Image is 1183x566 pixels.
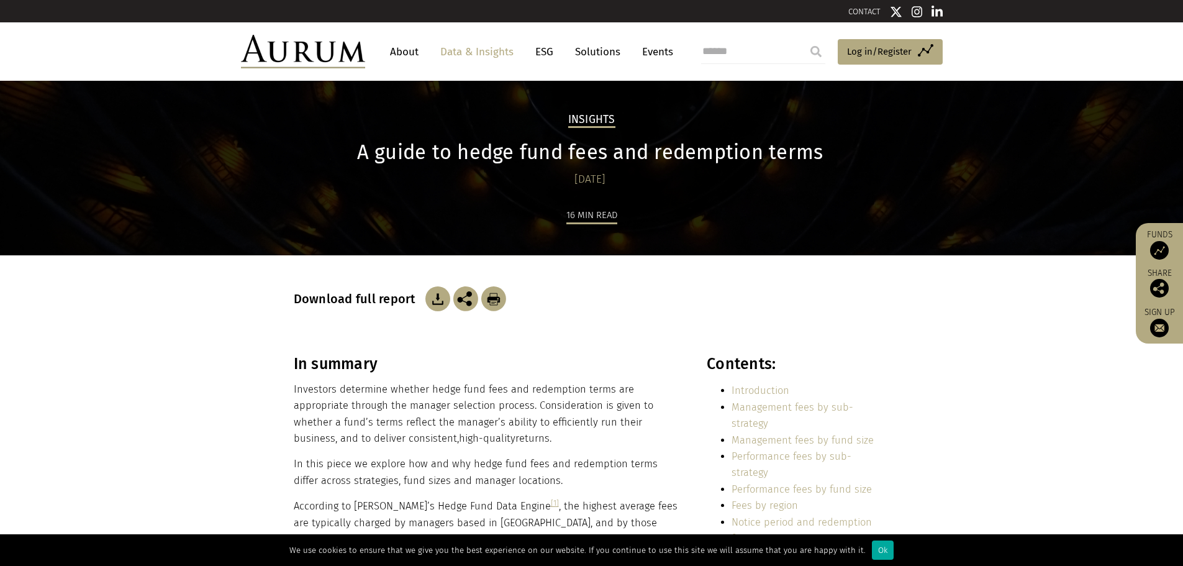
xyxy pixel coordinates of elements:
[294,171,887,188] div: [DATE]
[384,40,425,63] a: About
[425,286,450,311] img: Download Article
[1150,319,1169,337] img: Sign up to our newsletter
[732,401,853,429] a: Management fees by sub-strategy
[804,39,828,64] input: Submit
[294,381,680,447] p: Investors determine whether hedge fund fees and redemption terms are appropriate through the mana...
[1142,307,1177,337] a: Sign up
[732,500,798,511] a: Fees by region
[732,385,789,396] a: Introduction
[912,6,923,18] img: Instagram icon
[732,483,872,495] a: Performance fees by fund size
[294,140,887,165] h1: A guide to hedge fund fees and redemption terms
[551,498,559,508] a: [1]
[1150,241,1169,260] img: Access Funds
[294,355,680,373] h3: In summary
[566,208,617,224] div: 16 min read
[434,40,520,63] a: Data & Insights
[872,541,894,560] div: Ok
[838,39,943,65] a: Log in/Register
[481,286,506,311] img: Download Article
[732,516,872,544] a: Notice period and redemption frequency
[847,44,912,59] span: Log in/Register
[568,113,615,128] h2: Insights
[1150,279,1169,298] img: Share this post
[569,40,627,63] a: Solutions
[732,434,874,446] a: Management fees by fund size
[294,456,680,489] p: In this piece we explore how and why hedge fund fees and redemption terms differ across strategie...
[529,40,560,63] a: ESG
[848,7,881,16] a: CONTACT
[1142,269,1177,298] div: Share
[707,355,886,373] h3: Contents:
[453,286,478,311] img: Share this post
[294,291,422,306] h3: Download full report
[1142,229,1177,260] a: Funds
[732,450,851,478] a: Performance fees by sub-strategy
[636,40,673,63] a: Events
[241,35,365,68] img: Aurum
[890,6,902,18] img: Twitter icon
[459,432,515,444] span: high-quality
[931,6,943,18] img: Linkedin icon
